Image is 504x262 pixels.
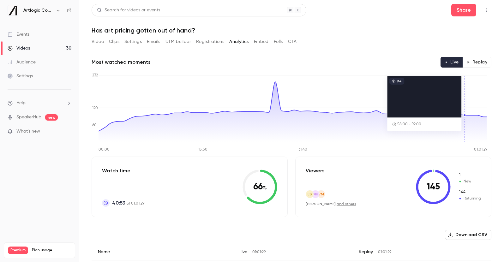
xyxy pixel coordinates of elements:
button: Share [451,4,476,16]
h6: Artlogic Connect 2025 [23,7,53,14]
span: LS [308,191,312,197]
a: and others [337,202,356,206]
span: New [458,172,481,178]
tspan: 15:50 [198,148,207,152]
span: 01:01:29 [378,250,391,254]
img: Artlogic Connect 2025 [8,5,18,15]
div: Name [92,244,233,260]
span: Help [16,100,26,106]
span: Returning [458,196,481,201]
span: What's new [16,128,40,135]
button: Clips [109,37,119,47]
p: Viewers [306,167,325,175]
iframe: Noticeable Trigger [64,129,71,134]
button: Polls [274,37,283,47]
button: Settings [124,37,142,47]
tspan: 00:00 [99,148,110,152]
button: UTM builder [165,37,191,47]
span: VM [318,191,324,197]
button: Video [92,37,104,47]
h2: Most watched moments [92,58,151,66]
div: Search for videos or events [97,7,160,14]
button: Live [441,57,463,68]
div: Audience [8,59,36,65]
div: Events [8,31,29,38]
span: MH [313,191,318,197]
button: Analytics [229,37,249,47]
span: 01:01:29 [252,250,266,254]
button: Emails [147,37,160,47]
button: CTA [288,37,297,47]
button: Top Bar Actions [481,5,491,15]
button: Registrations [196,37,224,47]
span: Returning [458,189,481,195]
div: Settings [8,73,33,79]
div: Live [233,244,352,260]
span: New [458,179,481,184]
h1: Has art pricing gotten out of hand? [92,27,491,34]
p: Watch time [102,167,144,175]
span: [PERSON_NAME] [306,202,336,206]
span: new [45,114,58,121]
span: 40:53 [112,199,125,207]
div: Videos [8,45,30,51]
button: Embed [254,37,269,47]
div: , [306,201,356,207]
li: help-dropdown-opener [8,100,71,106]
button: Download CSV [445,230,491,240]
tspan: 232 [92,74,98,77]
span: Plan usage [32,248,71,253]
button: Replay [463,57,491,68]
p: of 01:01:29 [112,199,144,207]
tspan: 120 [92,106,98,110]
tspan: 31:40 [298,148,307,152]
span: Premium [8,247,28,254]
tspan: 01:01:29 [474,148,488,152]
div: Replay [352,244,491,260]
tspan: 60 [92,123,97,127]
a: SpeakerHub [16,114,41,121]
